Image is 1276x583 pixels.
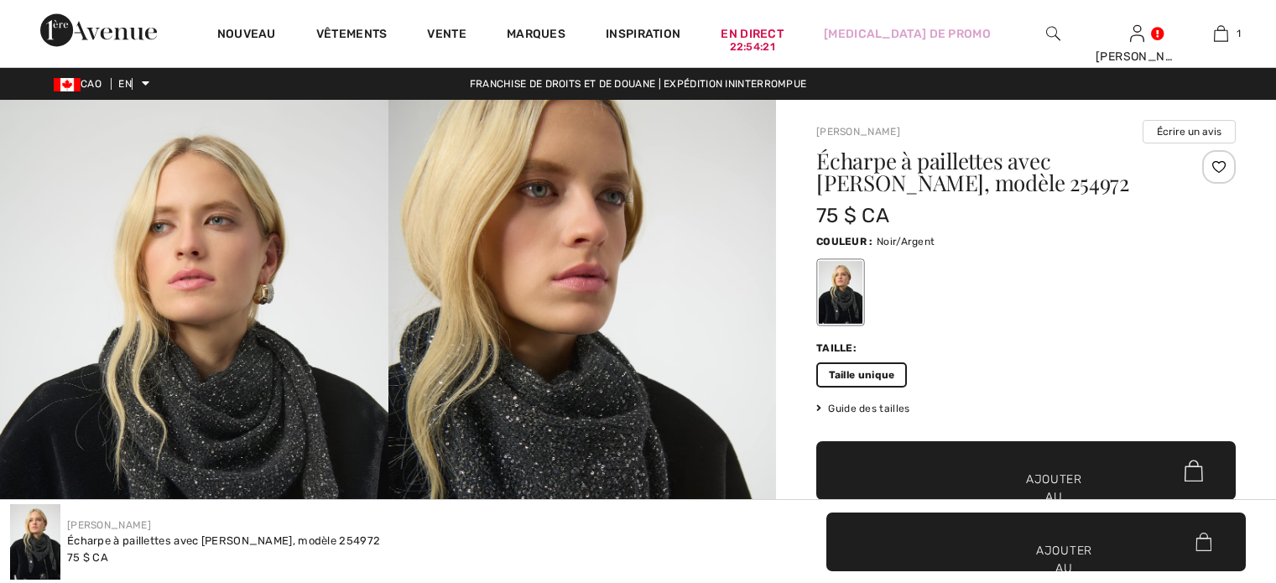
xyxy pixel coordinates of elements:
[824,27,991,41] font: [MEDICAL_DATA] de promo
[1214,23,1228,44] img: Mon sac
[118,78,132,90] font: EN
[816,342,857,354] font: Taille:
[217,27,276,44] a: Nouveau
[316,27,388,44] a: Vêtements
[427,27,466,44] a: Vente
[1026,471,1082,523] font: Ajouter au panier
[1046,23,1060,44] img: rechercher sur le site
[1096,49,1194,64] font: [PERSON_NAME]
[67,551,108,564] font: 75 $ CA
[721,27,784,41] font: En direct
[877,236,935,247] font: Noir/Argent
[816,126,900,138] a: [PERSON_NAME]
[829,369,895,381] font: Taille unique
[1195,533,1211,551] img: Bag.svg
[1157,126,1221,138] font: Écrire un avis
[507,27,565,41] font: Marques
[730,40,775,53] font: 22:54:21
[824,25,991,43] a: [MEDICAL_DATA] de promo
[828,403,909,414] font: Guide des tailles
[816,146,1129,197] font: Écharpe à paillettes avec [PERSON_NAME], modèle 254972
[217,27,276,41] font: Nouveau
[316,27,388,41] font: Vêtements
[819,261,862,324] div: Noir/Argent
[721,25,784,43] a: En direct22:54:21
[10,504,60,580] img: Écharpe à paillettes avec bijoux, modèle 254972
[1130,25,1144,41] a: Se connecter
[507,27,565,44] a: Marques
[67,534,380,547] font: Écharpe à paillettes avec [PERSON_NAME], modèle 254972
[81,78,102,90] font: CAO
[1169,457,1259,499] iframe: Ouvre un widget où vous pouvez trouver plus d'informations
[606,27,680,41] font: Inspiration
[816,236,873,247] font: Couleur :
[816,204,889,227] font: 75 $ CA
[1143,120,1236,143] button: Écrire un avis
[470,78,807,90] font: Franchise de droits et de douane | Expédition ininterrompue
[1237,28,1241,39] font: 1
[1180,23,1262,44] a: 1
[54,78,81,91] img: Dollar canadien
[1130,23,1144,44] img: Mes informations
[40,13,157,47] img: 1ère Avenue
[427,27,466,41] font: Vente
[67,519,151,531] a: [PERSON_NAME]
